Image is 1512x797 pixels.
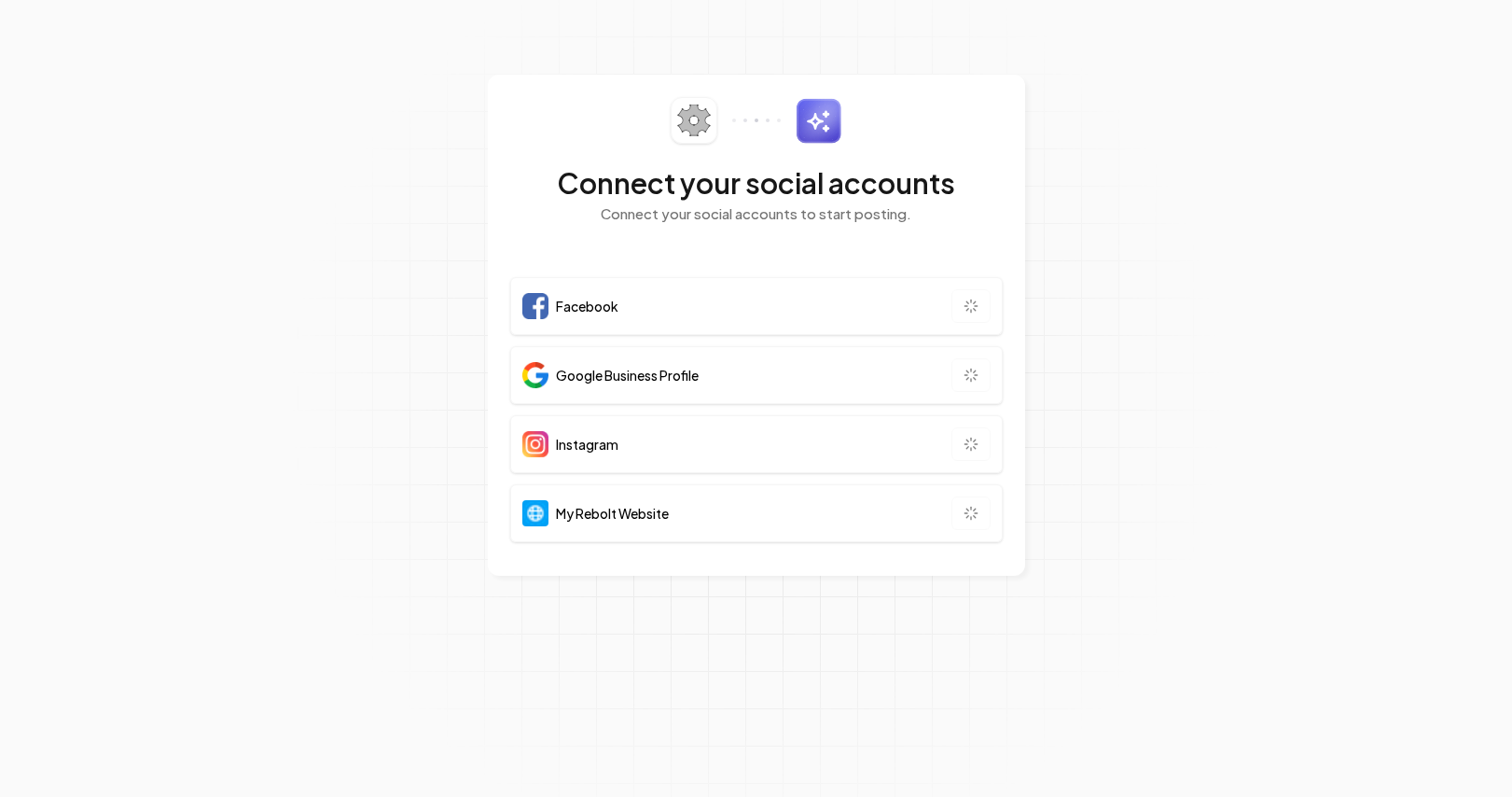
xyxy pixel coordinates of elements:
[522,362,548,388] img: Google
[510,166,1003,200] h2: Connect your social accounts
[522,293,548,319] img: Facebook
[522,500,548,526] img: Website
[556,504,669,523] span: My Rebolt Website
[522,431,548,457] img: Instagram
[732,119,781,122] img: connector-dots.svg
[556,297,618,315] span: Facebook
[510,203,1003,225] p: Connect your social accounts to start posting.
[796,98,841,144] img: sparkles.svg
[556,366,699,385] span: Google Business Profile
[556,435,618,454] span: Instagram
